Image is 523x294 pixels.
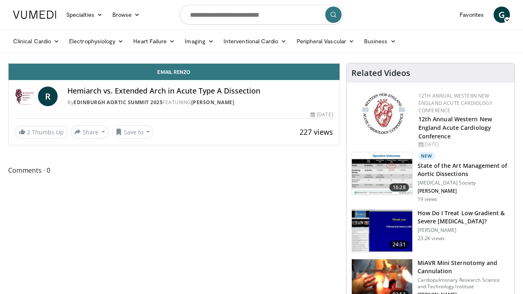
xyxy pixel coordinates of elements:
a: G [494,7,510,23]
div: By FEATURING [67,99,333,106]
h3: MiAVR Mini Sternotomy and Cannulation [418,259,510,275]
span: Comments 0 [8,165,340,176]
a: Clinical Cardio [8,33,64,49]
img: Edinburgh Aortic Summit 2025 [15,87,35,106]
a: R [38,87,58,106]
a: 12th Annual Western New England Acute Cardiology Conference [418,92,492,114]
img: tyLS_krZ8-0sGT9n4xMDoxOjB1O8AjAz.150x105_q85_crop-smart_upscale.jpg [352,209,412,252]
span: 24:31 [389,241,409,249]
p: New [418,152,436,160]
a: Email Renzo [9,64,340,80]
video-js: Video Player [9,63,340,64]
a: Electrophysiology [64,33,128,49]
a: Specialties [61,7,107,23]
a: [PERSON_NAME] [191,99,235,106]
a: Edinburgh Aortic Summit 2025 [74,99,163,106]
div: [DATE] [311,111,333,118]
img: VuMedi Logo [13,11,56,19]
a: 24:31 How Do I Treat Low Gradient & Severe [MEDICAL_DATA]? [PERSON_NAME] 23.2K views [351,209,510,252]
a: Interventional Cardio [219,33,292,49]
h4: Hemiarch vs. Extended Arch in Acute Type A Dissection [67,87,333,96]
a: 16:28 New State of the Art Management of Aortic Dissections [MEDICAL_DATA] Society [PERSON_NAME] ... [351,152,510,203]
a: 12th Annual Western New England Acute Cardiology Conference [418,115,492,140]
span: 16:28 [389,183,409,192]
a: Heart Failure [128,33,180,49]
h3: State of the Art Management of Aortic Dissections [418,162,510,178]
a: 2 Thumbs Up [15,126,67,138]
a: Favorites [455,7,489,23]
p: Cardiopulmonary Research Science and Technology Institute [418,277,510,290]
div: [DATE] [418,141,508,148]
button: Save to [112,125,154,138]
img: 0954f259-7907-4053-a817-32a96463ecc8.png.150x105_q85_autocrop_double_scale_upscale_version-0.2.png [361,92,406,135]
h4: Related Videos [351,68,410,78]
a: Peripheral Vascular [292,33,359,49]
span: 2 [27,128,30,136]
p: [MEDICAL_DATA] Society [418,180,510,186]
p: [PERSON_NAME] [418,188,510,194]
a: Imaging [180,33,219,49]
p: [PERSON_NAME] [418,227,510,234]
a: Business [359,33,401,49]
span: 227 views [299,127,333,137]
button: Share [71,125,109,138]
p: 23.2K views [418,235,445,242]
h3: How Do I Treat Low Gradient & Severe [MEDICAL_DATA]? [418,209,510,225]
a: Browse [107,7,145,23]
img: eeb4cf33-ecb6-4831-bc4b-afb1e079cd66.150x105_q85_crop-smart_upscale.jpg [352,152,412,195]
input: Search topics, interventions [180,5,343,24]
p: 19 views [418,196,438,203]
